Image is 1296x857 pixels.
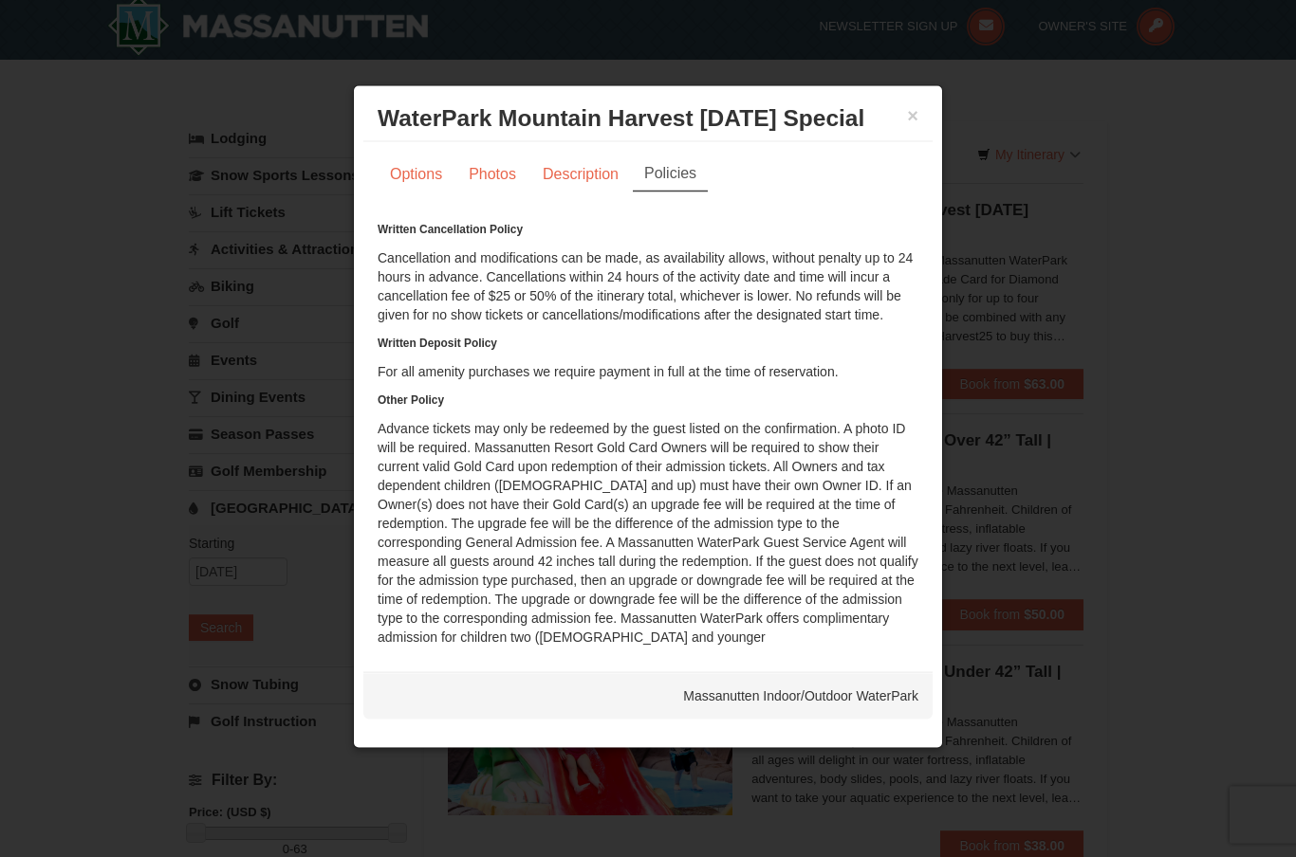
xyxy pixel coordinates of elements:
[378,104,918,133] h3: WaterPark Mountain Harvest [DATE] Special
[456,156,528,192] a: Photos
[378,220,918,239] h6: Written Cancellation Policy
[907,106,918,125] button: ×
[633,156,708,192] a: Policies
[378,220,918,647] div: Cancellation and modifications can be made, as availability allows, without penalty up to 24 hour...
[378,334,918,353] h6: Written Deposit Policy
[378,156,454,192] a: Options
[530,156,631,192] a: Description
[378,391,918,410] h6: Other Policy
[363,672,933,720] div: Massanutten Indoor/Outdoor WaterPark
